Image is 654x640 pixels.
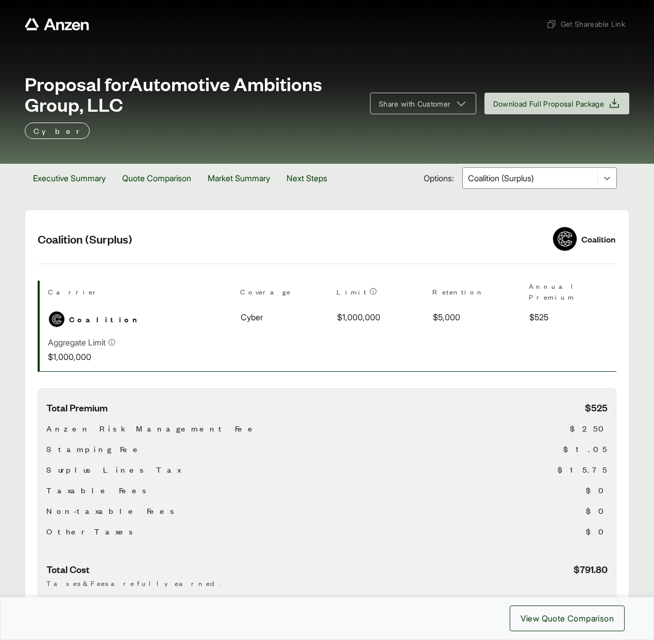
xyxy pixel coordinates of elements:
span: Get Shareable Link [546,19,625,29]
span: Anzen Risk Management Fee [46,422,258,435]
span: $791.80 [574,563,608,576]
th: Annual Premium [529,281,617,306]
span: Other Taxes [46,525,137,538]
p: Cyber [33,125,81,137]
p: Aggregate Limit [48,336,106,349]
span: Total Premium [46,401,108,414]
th: Retention [432,281,521,306]
img: Coalition logo [553,227,577,251]
span: Coalition [69,313,142,325]
span: View Quote Comparison [521,612,614,625]
button: Market Summary [199,164,278,193]
span: Download Full Proposal Package [493,98,605,109]
img: Coalition logo [49,312,64,327]
span: $0 [586,484,608,496]
span: Surplus Lines Tax [46,463,180,476]
span: Options: [424,172,454,184]
button: Quote Comparison [114,164,199,193]
span: $250 [570,422,608,435]
p: Taxes & Fees are fully earned. [46,578,608,589]
span: $525 [529,311,548,323]
button: Get Shareable Link [542,14,629,33]
span: Stamping Fee [46,443,143,455]
a: Anzen website [25,18,89,30]
span: Share with Customer [379,98,451,109]
button: Next Steps [278,164,336,193]
span: $525 [585,401,608,414]
span: Total Cost [46,563,90,576]
span: $5,000 [433,311,460,323]
button: View Quote Comparison [510,606,625,631]
th: Coverage [240,281,328,306]
button: Download Full Proposal Package [484,93,630,114]
span: $1.05 [563,443,608,455]
th: Carrier [48,281,232,306]
span: $0 [586,505,608,517]
h2: Coalition (Surplus) [38,231,540,247]
p: $1,000,000 [48,351,116,363]
th: Limit [337,281,425,306]
div: Coalition [581,232,615,246]
span: Non-taxable Fees [46,505,178,517]
button: Share with Customer [370,93,476,114]
span: Proposal for Automotive Ambitions Group, LLC [25,73,358,114]
span: Cyber [241,311,263,323]
button: Executive Summary [25,164,114,193]
span: $15.75 [558,463,608,476]
span: $1,000,000 [337,311,380,323]
span: Taxable Fees [46,484,150,496]
span: $0 [586,525,608,538]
